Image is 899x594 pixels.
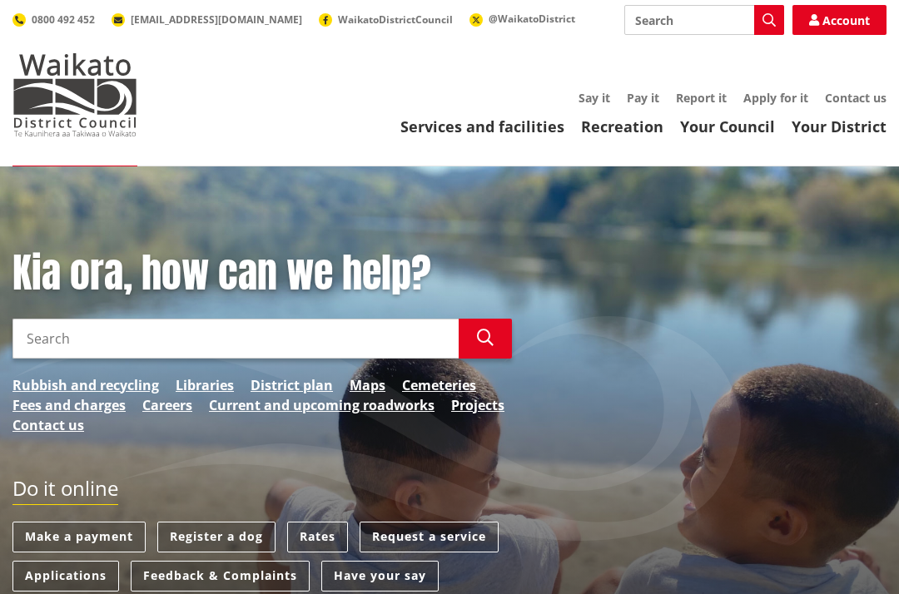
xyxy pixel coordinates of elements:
a: Fees and charges [12,395,126,415]
a: Careers [142,395,192,415]
a: Account [792,5,887,35]
a: Say it [579,90,610,106]
a: Recreation [581,116,663,136]
a: Applications [12,561,119,592]
span: WaikatoDistrictCouncil [338,12,453,27]
a: Maps [350,375,385,395]
h1: Kia ora, how can we help? [12,250,512,298]
a: Cemeteries [402,375,476,395]
span: @WaikatoDistrict [489,12,575,26]
a: 0800 492 452 [12,12,95,27]
a: Request a service [360,522,499,552]
a: Pay it [627,90,659,106]
a: District plan [251,375,333,395]
span: 0800 492 452 [32,12,95,27]
a: WaikatoDistrictCouncil [319,12,453,27]
a: Contact us [825,90,887,106]
a: Your District [792,116,887,136]
a: Make a payment [12,522,146,552]
a: Have your say [321,561,439,592]
a: Report it [676,90,727,106]
a: Projects [451,395,504,415]
a: Libraries [176,375,234,395]
a: Contact us [12,415,84,435]
a: @WaikatoDistrict [469,12,575,26]
input: Search input [12,319,459,359]
a: Register a dog [157,522,276,552]
a: Feedback & Complaints [131,561,310,592]
a: Rubbish and recycling [12,375,159,395]
a: [EMAIL_ADDRESS][DOMAIN_NAME] [112,12,302,27]
a: Current and upcoming roadworks [209,395,435,415]
a: Rates [287,522,348,552]
a: Your Council [680,116,775,136]
h2: Do it online [12,477,118,506]
a: Apply for it [743,90,808,106]
input: Search input [624,5,784,35]
span: [EMAIL_ADDRESS][DOMAIN_NAME] [131,12,302,27]
a: Services and facilities [400,116,564,136]
img: Waikato District Council - Te Kaunihera aa Takiwaa o Waikato [12,53,137,136]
